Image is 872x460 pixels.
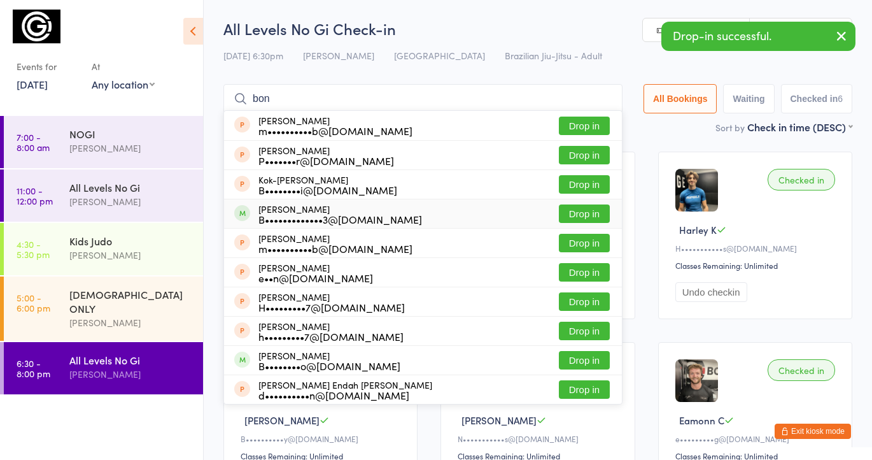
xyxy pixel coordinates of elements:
span: [PERSON_NAME] [461,413,537,427]
div: [PERSON_NAME] [69,315,192,330]
div: Classes Remaining: Unlimited [675,260,839,271]
div: [PERSON_NAME] [69,141,192,155]
time: 7:00 - 8:00 am [17,132,50,152]
a: 5:00 -6:00 pm[DEMOGRAPHIC_DATA] ONLY[PERSON_NAME] [4,277,203,341]
div: [PERSON_NAME] [69,248,192,262]
div: [PERSON_NAME] [69,367,192,382]
img: Garage Bondi Junction [13,10,60,43]
div: Drop-in successful. [661,22,855,51]
button: Drop in [559,175,610,194]
button: Drop in [559,380,610,399]
span: Eamonn C [679,413,724,427]
button: Drop in [559,263,610,282]
div: d••••••••••n@[DOMAIN_NAME] [258,390,432,400]
div: [PERSON_NAME] [258,350,400,371]
div: h•••••••••7@[DOMAIN_NAME] [258,331,404,341]
time: 11:00 - 12:00 pm [17,185,53,206]
div: m••••••••••b@[DOMAIN_NAME] [258,243,412,254]
span: [PERSON_NAME] [303,49,374,62]
a: [DATE] [17,77,48,91]
div: B••••••••i@[DOMAIN_NAME] [258,185,397,195]
span: [GEOGRAPHIC_DATA] [394,49,485,62]
div: [PERSON_NAME] [258,115,412,136]
div: B••••••••o@[DOMAIN_NAME] [258,361,400,371]
button: Drop in [559,351,610,370]
div: [PERSON_NAME] [258,262,373,283]
div: [PERSON_NAME] [258,321,404,341]
div: At [92,56,155,77]
div: All Levels No Gi [69,353,192,367]
div: e•••••••••g@[DOMAIN_NAME] [675,433,839,444]
time: 5:00 - 6:00 pm [17,292,50,313]
div: [PERSON_NAME] [69,194,192,209]
button: Drop in [559,292,610,311]
h2: All Levels No Gi Check-in [223,18,852,39]
div: P•••••••r@[DOMAIN_NAME] [258,155,394,166]
span: Harley K [679,223,717,236]
div: Events for [17,56,79,77]
span: Brazilian Jiu-Jitsu - Adult [505,49,602,62]
a: 7:00 -8:00 amNOGI[PERSON_NAME] [4,116,203,168]
span: [DATE] 6:30pm [223,49,283,62]
button: Drop in [559,322,610,340]
div: [DEMOGRAPHIC_DATA] ONLY [69,287,192,315]
label: Sort by [715,121,745,134]
div: NOGI [69,127,192,141]
div: [PERSON_NAME] Endah [PERSON_NAME] [258,380,432,400]
button: Drop in [559,205,610,223]
div: Check in time (DESC) [747,120,852,134]
a: 4:30 -5:30 pmKids Judo[PERSON_NAME] [4,223,203,275]
input: Search [223,84,622,113]
div: H•••••••••7@[DOMAIN_NAME] [258,302,405,312]
div: B•••••••••••••3@[DOMAIN_NAME] [258,214,422,224]
img: image1750755146.png [675,169,718,212]
button: Drop in [559,234,610,252]
div: [PERSON_NAME] [258,145,394,166]
span: [PERSON_NAME] [244,413,320,427]
button: Waiting [723,84,774,113]
button: Checked in6 [781,84,853,113]
div: [PERSON_NAME] [258,204,422,224]
button: Drop in [559,117,610,135]
a: 11:00 -12:00 pmAll Levels No Gi[PERSON_NAME] [4,169,203,222]
div: Any location [92,77,155,91]
div: [PERSON_NAME] [258,292,405,312]
button: Drop in [559,146,610,164]
div: B••••••••••y@[DOMAIN_NAME] [241,433,404,444]
div: Kok-[PERSON_NAME] [258,175,397,195]
div: N•••••••••••s@[DOMAIN_NAME] [458,433,621,444]
button: All Bookings [643,84,717,113]
time: 6:30 - 8:00 pm [17,358,50,378]
img: image1678781357.png [675,359,718,402]
div: e••n@[DOMAIN_NAME] [258,273,373,283]
button: Undo checkin [675,282,747,302]
button: Exit kiosk mode [775,424,851,439]
div: m••••••••••b@[DOMAIN_NAME] [258,126,412,136]
div: [PERSON_NAME] [258,233,412,254]
div: Kids Judo [69,234,192,248]
div: Checked in [768,169,835,190]
div: Checked in [768,359,835,381]
div: 6 [838,94,843,104]
a: 6:30 -8:00 pmAll Levels No Gi[PERSON_NAME] [4,342,203,394]
div: All Levels No Gi [69,180,192,194]
time: 4:30 - 5:30 pm [17,239,50,259]
div: H•••••••••••s@[DOMAIN_NAME] [675,243,839,254]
